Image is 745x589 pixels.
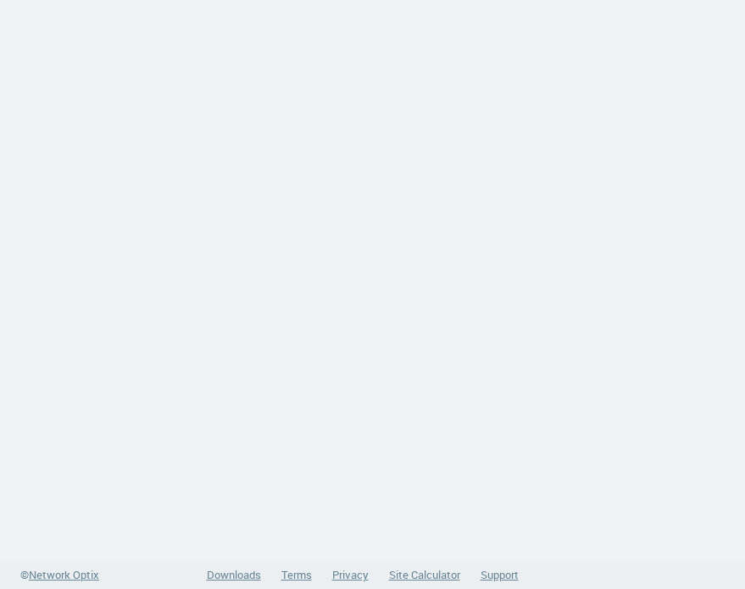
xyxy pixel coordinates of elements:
a: Privacy [332,567,369,582]
a: ©Network Optix [20,567,99,584]
span: Network Optix [29,567,99,582]
a: Site Calculator [389,567,460,582]
a: Terms [281,567,312,582]
a: Downloads [207,567,261,582]
a: Support [481,567,519,582]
